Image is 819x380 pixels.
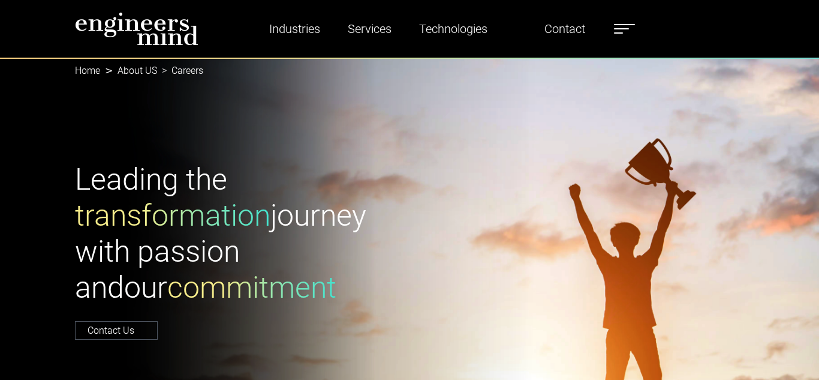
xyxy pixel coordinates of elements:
a: About US [118,65,157,76]
a: Contact Us [75,321,158,340]
a: Services [343,15,396,43]
h1: Leading the journey with passion and our [75,161,402,306]
a: Industries [264,15,325,43]
a: Home [75,65,100,76]
img: logo [75,12,198,46]
span: transformation [75,198,270,233]
a: Contact [540,15,590,43]
a: Technologies [414,15,492,43]
li: Careers [157,64,203,78]
span: commitment [167,270,336,305]
nav: breadcrumb [75,58,744,84]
